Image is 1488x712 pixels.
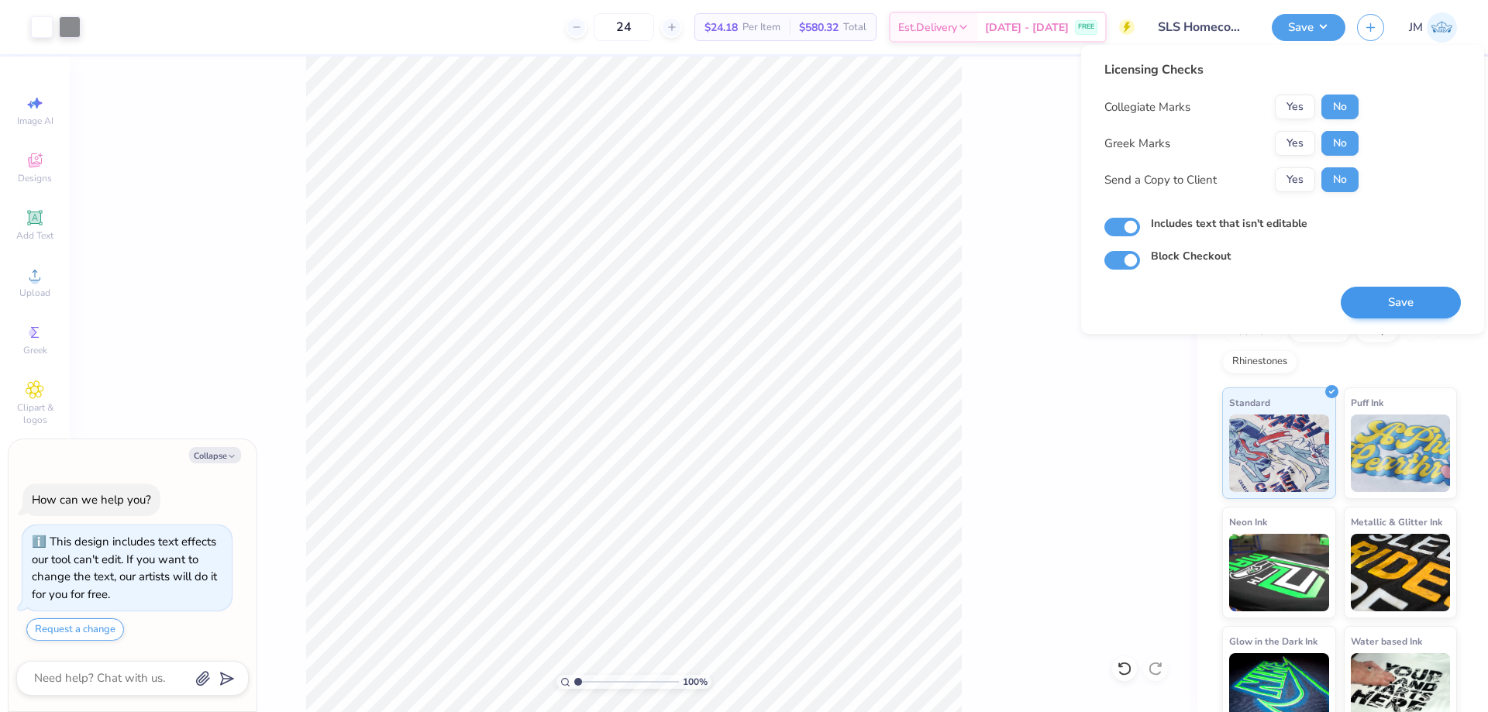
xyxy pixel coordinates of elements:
span: 100 % [683,675,708,689]
button: Yes [1275,167,1315,192]
span: Per Item [742,19,780,36]
button: Save [1272,14,1345,41]
img: Puff Ink [1351,414,1451,492]
button: No [1321,95,1359,119]
span: Total [843,19,866,36]
span: Puff Ink [1351,394,1383,411]
div: Greek Marks [1104,135,1170,153]
span: Image AI [17,115,53,127]
button: Yes [1275,95,1315,119]
span: Neon Ink [1229,514,1267,530]
label: Includes text that isn't editable [1151,215,1307,232]
button: No [1321,167,1359,192]
img: Joshua Macky Gaerlan [1427,12,1457,43]
span: Water based Ink [1351,633,1422,649]
span: Metallic & Glitter Ink [1351,514,1442,530]
button: Yes [1275,131,1315,156]
span: Designs [18,172,52,184]
button: Collapse [189,447,241,463]
div: How can we help you? [32,492,151,507]
span: JM [1409,19,1423,36]
input: Untitled Design [1146,12,1260,43]
img: Neon Ink [1229,534,1329,611]
button: No [1321,131,1359,156]
span: $24.18 [704,19,738,36]
span: Greek [23,344,47,356]
div: This design includes text effects our tool can't edit. If you want to change the text, our artist... [32,534,217,602]
div: Rhinestones [1222,350,1297,373]
span: Glow in the Dark Ink [1229,633,1317,649]
span: Est. Delivery [898,19,957,36]
img: Standard [1229,414,1329,492]
span: Standard [1229,394,1270,411]
button: Request a change [26,618,124,641]
input: – – [594,13,654,41]
div: Collegiate Marks [1104,98,1190,116]
span: [DATE] - [DATE] [985,19,1069,36]
span: Upload [19,287,50,299]
div: Send a Copy to Client [1104,171,1217,189]
span: Clipart & logos [8,401,62,426]
a: JM [1409,12,1457,43]
span: Add Text [16,229,53,242]
span: $580.32 [799,19,839,36]
label: Block Checkout [1151,248,1231,264]
button: Save [1341,287,1461,318]
div: Licensing Checks [1104,60,1359,79]
span: FREE [1078,22,1094,33]
img: Metallic & Glitter Ink [1351,534,1451,611]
